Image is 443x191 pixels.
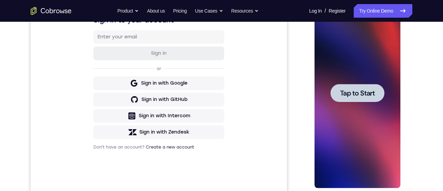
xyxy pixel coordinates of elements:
button: Sign in [63,78,194,91]
p: Don't have an account? [63,176,194,181]
a: Pricing [173,4,187,18]
button: Use Cases [195,4,223,18]
a: Go to the home page [31,7,72,15]
button: Sign in with Intercom [63,140,194,154]
button: Product [118,4,139,18]
button: Sign in with GitHub [63,124,194,138]
button: Sign in with Google [63,108,194,121]
h1: Sign in to your account [63,47,194,56]
div: Sign in with Google [110,111,157,118]
a: About us [147,4,165,18]
a: Register [329,4,346,18]
button: Resources [231,4,259,18]
span: Tap to Start [31,97,65,104]
a: Create a new account [115,176,164,181]
div: Sign in with Intercom [108,144,159,151]
div: Sign in with Zendesk [109,160,159,167]
span: / [324,7,326,15]
a: Try Online Demo [354,4,412,18]
input: Enter your email [67,65,189,72]
p: or [125,97,132,103]
div: Sign in with GitHub [111,127,157,134]
a: Log In [309,4,322,18]
button: Sign in with Zendesk [63,157,194,170]
button: Tap to Start [21,91,75,109]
